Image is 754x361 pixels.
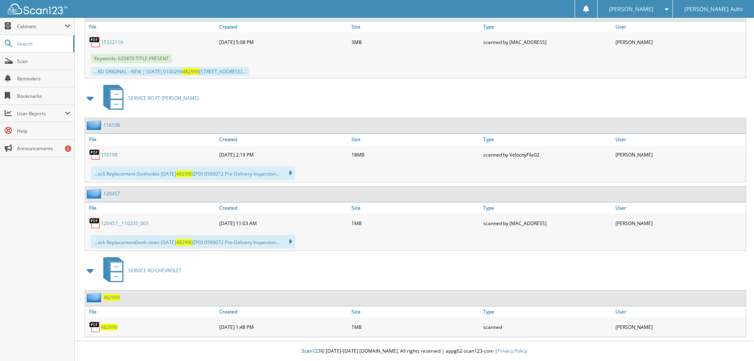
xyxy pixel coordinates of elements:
[349,134,482,145] a: Size
[87,292,103,302] img: folder2.png
[87,189,103,199] img: folder2.png
[89,36,101,48] img: PDF.png
[714,323,754,361] iframe: Chat Widget
[684,7,743,11] span: [PERSON_NAME] Auto
[128,267,182,274] span: SERVICE RO CHEVROLET
[613,319,746,335] div: [PERSON_NAME]
[613,306,746,317] a: User
[91,54,172,63] span: Keywords: 635870 TITLE PRESENT
[613,147,746,162] div: [PERSON_NAME]
[481,319,613,335] div: scanned
[89,321,101,333] img: PDF.png
[349,215,482,231] div: 1MB
[481,215,613,231] div: scanned by [MAC_ADDRESS]
[176,170,193,177] span: 482990
[103,122,120,128] a: 116198
[101,220,148,227] a: 120457__110235_003
[101,324,118,330] a: 482990
[65,145,71,152] div: 5
[85,21,217,32] a: File
[85,306,217,317] a: File
[481,202,613,213] a: Type
[128,95,199,101] span: SERVICE RO FT [PERSON_NAME]
[217,21,349,32] a: Created
[91,67,249,76] div: ...RD ORIGINAL - NEW | [DATE] 0100299 [STREET_ADDRESS]...
[101,39,123,46] a: 1T22211A
[17,75,70,82] span: Reminders
[89,149,101,160] img: PDF.png
[613,134,746,145] a: User
[217,215,349,231] div: [DATE] 11:03 AM
[182,68,199,75] span: 482990
[609,7,653,11] span: [PERSON_NAME]
[217,319,349,335] div: [DATE] 1:48 PM
[481,147,613,162] div: scanned by VelocityFile02
[17,110,65,117] span: User Reports
[481,306,613,317] a: Type
[99,82,199,114] a: SERVICE RO FT [PERSON_NAME]
[89,217,101,229] img: PDF.png
[217,306,349,317] a: Created
[101,151,118,158] a: 116198
[613,202,746,213] a: User
[613,21,746,32] a: User
[349,34,482,50] div: 3MB
[17,93,70,99] span: Bookmarks
[91,235,295,248] div: ...ock Replacement(both sloes [DATE] ZPDI 0590072 Pre-Delivery Inspection...
[613,34,746,50] div: [PERSON_NAME]
[481,34,613,50] div: scanned by [MAC_ADDRESS]
[302,348,321,354] span: Scan123
[85,134,217,145] a: File
[176,239,193,246] span: 482990
[217,202,349,213] a: Created
[87,120,103,130] img: folder2.png
[103,294,120,301] a: 482990
[99,255,182,286] a: SERVICE RO CHEVROLET
[481,21,613,32] a: Type
[217,134,349,145] a: Created
[17,40,69,47] span: Search
[8,4,67,14] img: scan123-logo-white.svg
[17,58,70,65] span: Scan
[75,342,754,361] div: © [DATE]-[DATE] [DOMAIN_NAME]. All rights reserved | appg02-scan123-com |
[85,202,217,213] a: File
[17,23,65,30] span: Cabinets
[498,348,527,354] a: Privacy Policy
[349,147,482,162] div: 18MB
[103,190,120,197] a: 120457
[217,147,349,162] div: [DATE] 2:19 PM
[349,21,482,32] a: Size
[349,306,482,317] a: Size
[481,134,613,145] a: Type
[91,166,295,180] div: ...ock Replacement (bothsides [DATE] ZPDI 0590072 Pre-Delivery Inspection...
[17,145,70,152] span: Announcements
[17,128,70,134] span: Help
[349,202,482,213] a: Size
[349,319,482,335] div: 1MB
[613,215,746,231] div: [PERSON_NAME]
[217,34,349,50] div: [DATE] 5:08 PM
